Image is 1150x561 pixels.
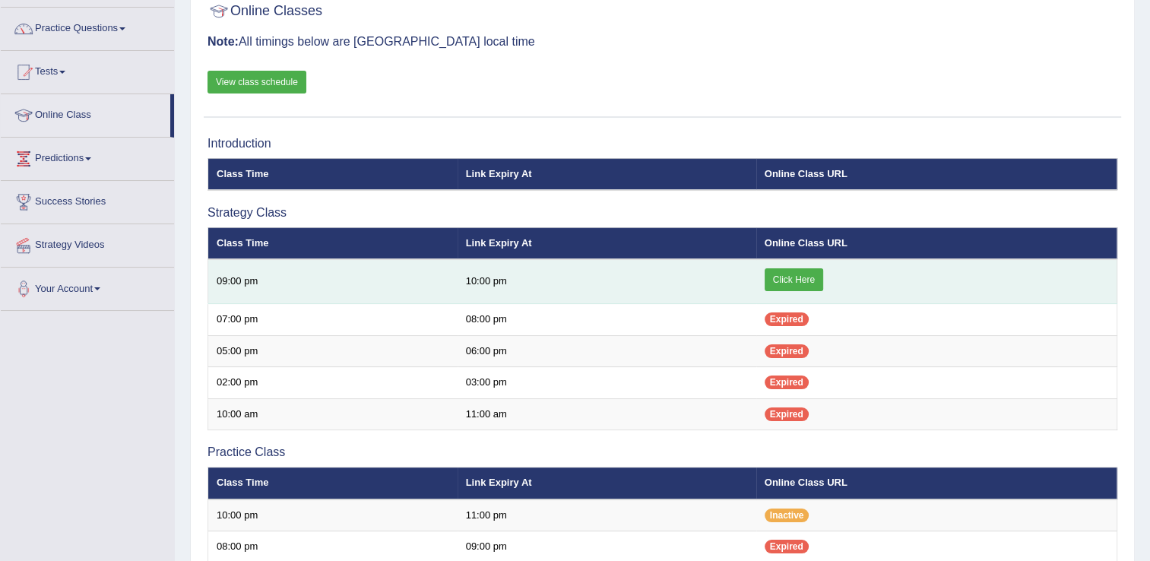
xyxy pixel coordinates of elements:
[458,398,756,430] td: 11:00 am
[458,259,756,304] td: 10:00 pm
[208,467,458,499] th: Class Time
[458,335,756,367] td: 06:00 pm
[1,138,174,176] a: Predictions
[458,158,756,190] th: Link Expiry At
[208,158,458,190] th: Class Time
[458,499,756,531] td: 11:00 pm
[1,51,174,89] a: Tests
[208,499,458,531] td: 10:00 pm
[1,224,174,262] a: Strategy Videos
[208,35,239,48] b: Note:
[208,335,458,367] td: 05:00 pm
[458,467,756,499] th: Link Expiry At
[756,227,1117,259] th: Online Class URL
[1,181,174,219] a: Success Stories
[765,268,823,291] a: Click Here
[208,398,458,430] td: 10:00 am
[756,467,1117,499] th: Online Class URL
[208,304,458,336] td: 07:00 pm
[458,367,756,399] td: 03:00 pm
[208,227,458,259] th: Class Time
[208,206,1117,220] h3: Strategy Class
[1,8,174,46] a: Practice Questions
[1,268,174,306] a: Your Account
[765,509,809,522] span: Inactive
[765,376,809,389] span: Expired
[756,158,1117,190] th: Online Class URL
[765,540,809,553] span: Expired
[208,35,1117,49] h3: All timings below are [GEOGRAPHIC_DATA] local time
[208,445,1117,459] h3: Practice Class
[765,344,809,358] span: Expired
[458,227,756,259] th: Link Expiry At
[208,137,1117,151] h3: Introduction
[765,312,809,326] span: Expired
[208,259,458,304] td: 09:00 pm
[208,367,458,399] td: 02:00 pm
[1,94,170,132] a: Online Class
[208,71,306,93] a: View class schedule
[765,407,809,421] span: Expired
[458,304,756,336] td: 08:00 pm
